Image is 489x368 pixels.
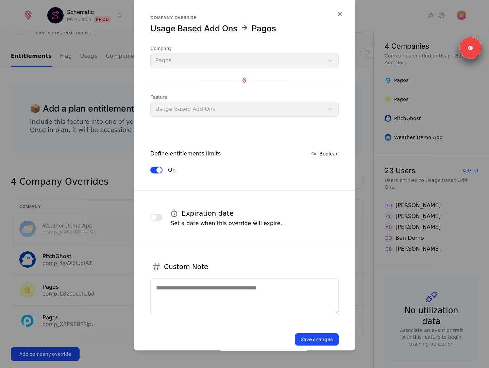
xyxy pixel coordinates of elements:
div: Define entitlements limits [150,150,221,158]
h4: Custom Note [164,262,208,271]
div: Pagos [252,23,276,34]
div: Company override [150,15,339,20]
div: Usage Based Add Ons [150,23,237,34]
span: Feature [150,94,339,100]
p: Set a date when this override will expire. [171,219,282,228]
span: Boolean [319,150,339,157]
button: Save changes [295,333,339,346]
h4: Expiration date [182,208,234,218]
span: Company [150,45,339,52]
label: On [168,166,176,174]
